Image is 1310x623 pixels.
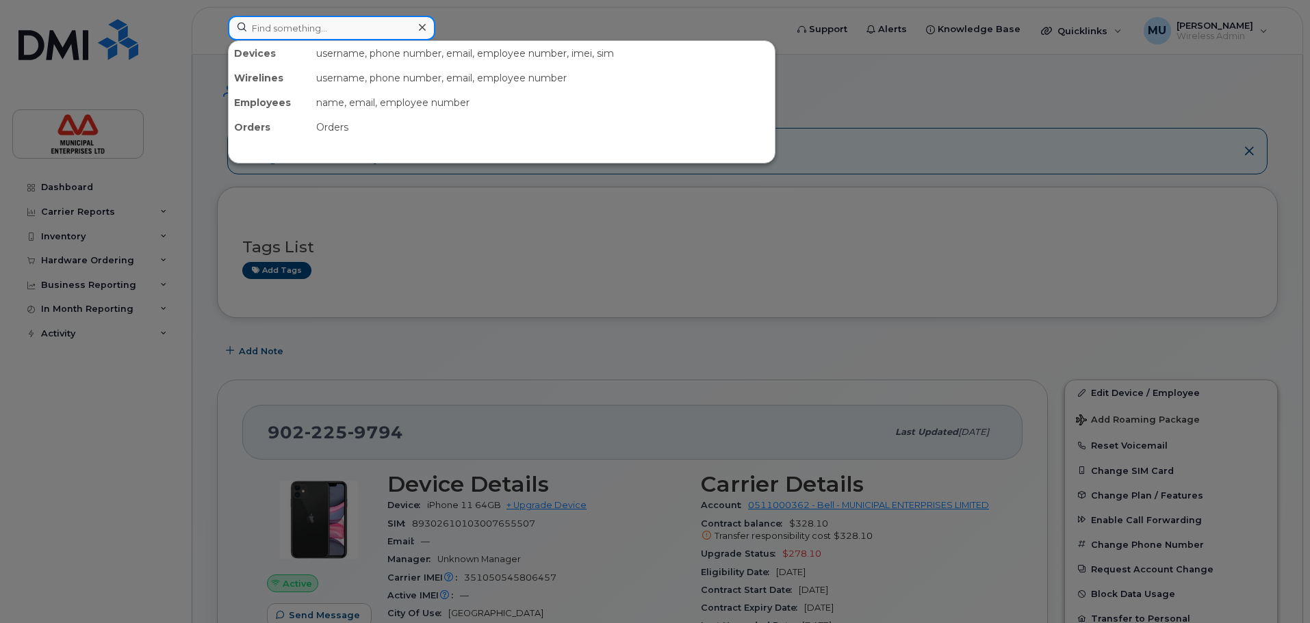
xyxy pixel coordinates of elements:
[311,41,775,66] div: username, phone number, email, employee number, imei, sim
[229,41,311,66] div: Devices
[311,66,775,90] div: username, phone number, email, employee number
[229,115,311,140] div: Orders
[311,90,775,115] div: name, email, employee number
[229,66,311,90] div: Wirelines
[311,115,775,140] div: Orders
[229,90,311,115] div: Employees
